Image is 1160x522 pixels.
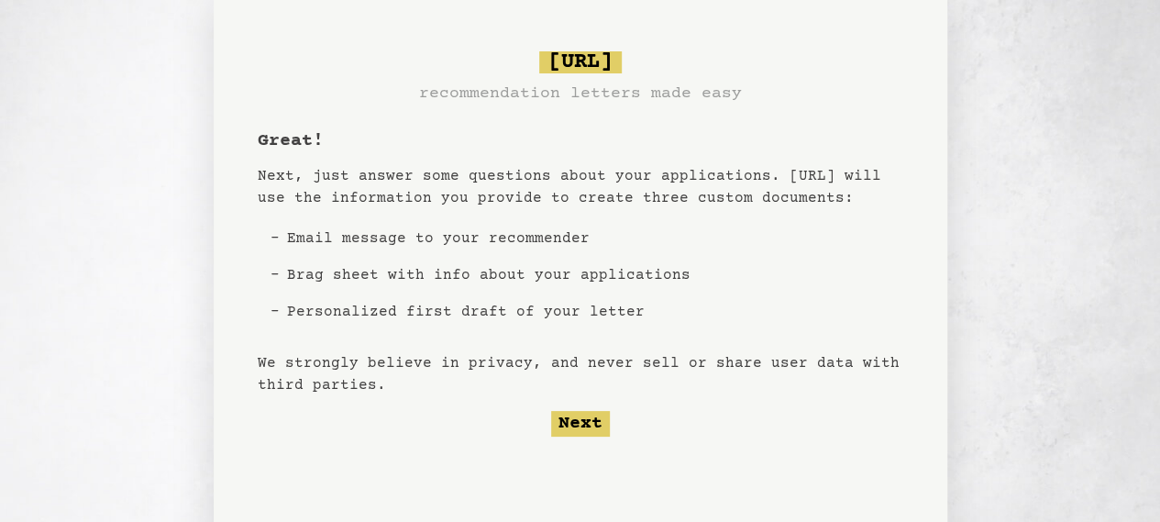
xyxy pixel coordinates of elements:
[258,352,903,396] p: We strongly believe in privacy, and never sell or share user data with third parties.
[551,411,610,437] button: Next
[539,51,622,73] span: [URL]
[258,128,324,154] h1: Great!
[280,294,698,330] li: Personalized first draft of your letter
[280,220,698,257] li: Email message to your recommender
[280,257,698,294] li: Brag sheet with info about your applications
[419,81,742,106] h3: recommendation letters made easy
[258,165,903,209] p: Next, just answer some questions about your applications. [URL] will use the information you prov...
